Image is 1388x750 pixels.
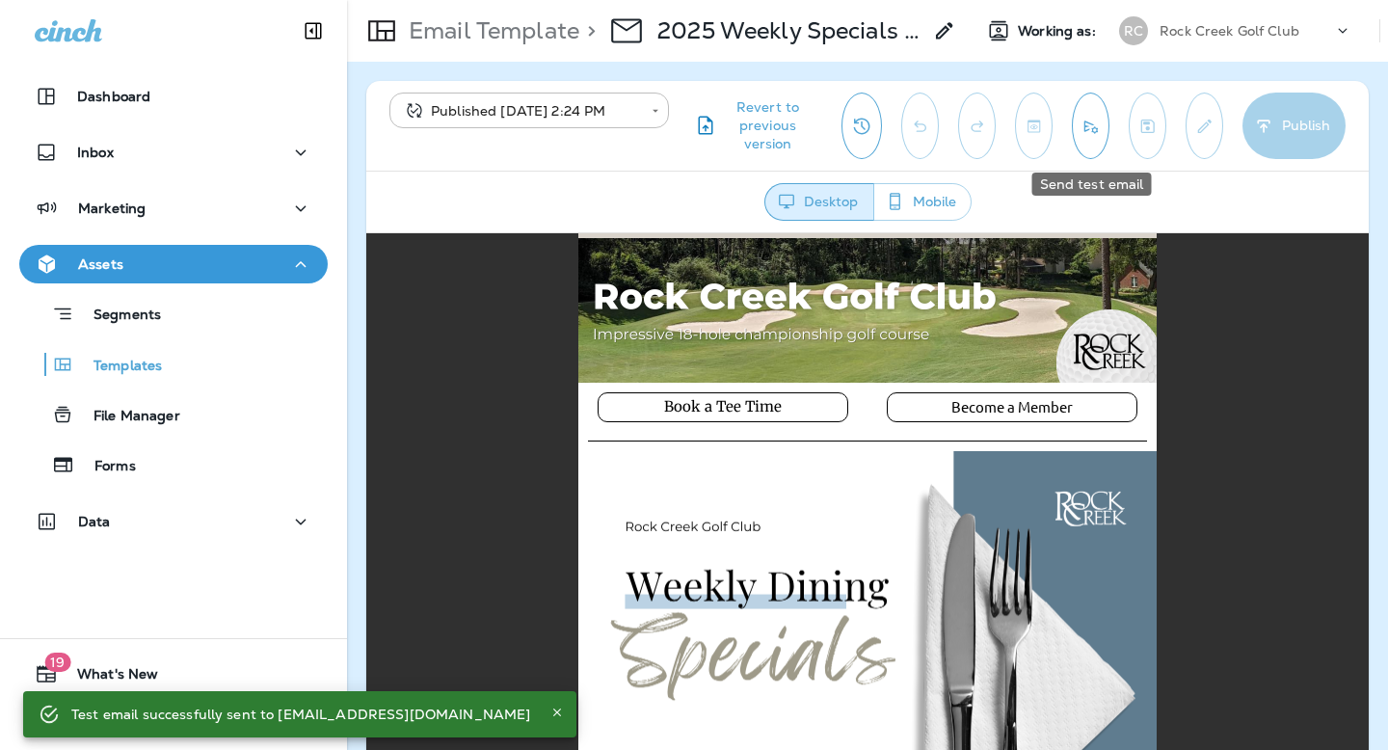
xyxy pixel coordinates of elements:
[1018,23,1100,40] span: Working as:
[74,358,162,376] p: Templates
[1032,173,1152,196] div: Send test email
[19,655,328,693] button: 19What's New
[19,77,328,116] button: Dashboard
[77,89,150,104] p: Dashboard
[717,98,818,153] span: Revert to previous version
[363,558,640,590] span: WEEKLY DINING SPECIALS
[58,666,158,689] span: What's New
[19,344,328,385] button: Templates
[286,12,340,50] button: Collapse Sidebar
[232,160,481,188] a: Book a Tee Time
[19,444,328,485] button: Forms
[1160,23,1299,39] p: Rock Creek Golf Club
[873,183,972,221] button: Mobile
[212,5,790,149] img: RC---2024-Email-Header.png
[19,133,328,172] button: Inbox
[71,697,530,732] div: Test email successfully sent to [EMAIL_ADDRESS][DOMAIN_NAME]
[684,93,826,159] button: Revert to previous version
[78,256,123,272] p: Assets
[74,307,161,326] p: Segments
[19,245,328,283] button: Assets
[75,458,136,476] p: Forms
[403,101,638,121] div: Published [DATE] 2:24 PM
[521,160,770,188] a: Become a Member
[19,394,328,435] button: File Manager
[546,701,569,724] button: Close
[78,201,146,216] p: Marketing
[1072,93,1109,159] button: Send test email
[19,293,328,335] button: Segments
[212,218,790,544] img: Weekly Specials
[19,189,328,228] button: Marketing
[44,653,70,672] span: 19
[657,16,921,45] p: 2025 Weekly Specials - 10/13
[77,145,114,160] p: Inbox
[19,502,328,541] button: Data
[78,514,111,529] p: Data
[401,16,579,45] p: Email Template
[764,183,874,221] button: Desktop
[19,701,328,739] button: Support
[841,93,882,159] button: View Changelog
[579,16,596,45] p: >
[1119,16,1148,45] div: RC
[74,408,180,426] p: File Manager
